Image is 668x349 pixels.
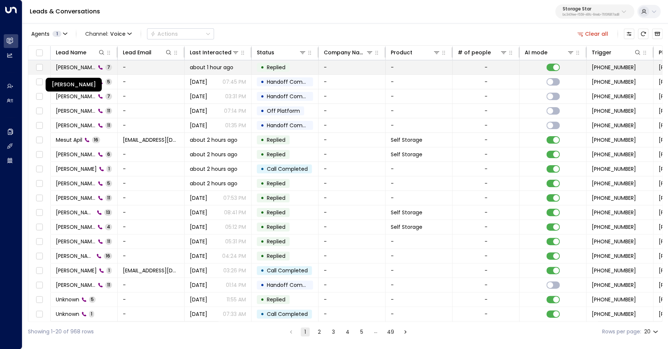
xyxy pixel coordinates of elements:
[261,163,264,175] div: •
[267,238,285,245] span: Replied
[592,107,636,115] span: +18018849828
[118,89,185,103] td: -
[56,267,97,274] span: Amanda Martinez
[190,48,231,57] div: Last Interacted
[105,108,112,114] span: 11
[222,252,246,260] p: 04:24 PM
[224,209,246,216] p: 08:41 PM
[257,48,306,57] div: Status
[35,48,44,58] span: Toggle select all
[386,162,453,176] td: -
[267,223,285,231] span: Replied
[56,64,96,71] span: Brianna Butterfield
[35,164,44,174] span: Toggle select row
[261,76,264,88] div: •
[31,31,49,36] span: Agents
[190,296,207,303] span: Yesterday
[592,151,636,158] span: +14352249995
[105,238,112,244] span: 11
[118,176,185,190] td: -
[118,278,185,292] td: -
[28,29,70,39] button: Agents1
[267,281,319,289] span: Handoff Completed
[592,209,636,216] span: +15125746813
[105,64,112,70] span: 7
[105,195,112,201] span: 11
[190,281,207,289] span: Yesterday
[190,223,207,231] span: Yesterday
[56,122,96,129] span: Brianna Butterfield
[190,136,237,144] span: about 2 hours ago
[386,89,453,103] td: -
[223,310,246,318] p: 07:33 AM
[147,28,214,39] button: Actions
[386,118,453,132] td: -
[286,327,410,336] nav: pagination navigation
[602,328,641,336] label: Rows per page:
[261,105,264,117] div: •
[391,136,422,144] span: Self Storage
[485,252,488,260] div: -
[223,194,246,202] p: 07:53 PM
[56,165,97,173] span: Carla Peterson
[371,327,380,336] div: …
[324,48,366,57] div: Company Name
[35,63,44,72] span: Toggle select row
[386,234,453,249] td: -
[485,64,488,71] div: -
[261,293,264,306] div: •
[652,29,662,39] button: Archived Leads
[485,296,488,303] div: -
[123,48,151,57] div: Lead Email
[190,107,207,115] span: Jul 01, 2025
[592,223,636,231] span: +17373005580
[56,136,82,144] span: Mesut Apil
[329,327,338,336] button: Go to page 3
[386,327,396,336] button: Go to page 49
[190,310,207,318] span: Yesterday
[592,122,636,129] span: +18018849828
[592,252,636,260] span: +17373005580
[150,31,178,37] div: Actions
[458,48,507,57] div: # of people
[35,150,44,159] span: Toggle select row
[592,136,636,144] span: +15127852817
[485,122,488,129] div: -
[261,134,264,146] div: •
[104,209,112,215] span: 13
[644,326,659,337] div: 20
[485,180,488,187] div: -
[261,279,264,291] div: •
[267,136,285,144] span: Replied
[319,75,386,89] td: -
[227,296,246,303] p: 11:55 AM
[386,263,453,278] td: -
[267,194,285,202] span: Replied
[267,296,285,303] span: Replied
[105,151,112,157] span: 6
[225,223,246,231] p: 05:12 PM
[319,205,386,220] td: -
[105,282,112,288] span: 11
[319,191,386,205] td: -
[343,327,352,336] button: Go to page 4
[35,135,44,145] span: Toggle select row
[391,48,412,57] div: Product
[190,165,237,173] span: about 2 hours ago
[261,119,264,132] div: •
[226,281,246,289] p: 01:14 PM
[190,180,237,187] span: about 2 hours ago
[592,281,636,289] span: +17372262617
[118,292,185,307] td: -
[118,249,185,263] td: -
[592,267,636,274] span: +15756444292
[261,264,264,277] div: •
[56,48,105,57] div: Lead Name
[267,252,285,260] span: Replied
[267,107,300,115] span: Off Platform
[592,238,636,245] span: +17373005580
[35,281,44,290] span: Toggle select row
[35,222,44,232] span: Toggle select row
[35,121,44,130] span: Toggle select row
[190,238,207,245] span: Aug 08, 2025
